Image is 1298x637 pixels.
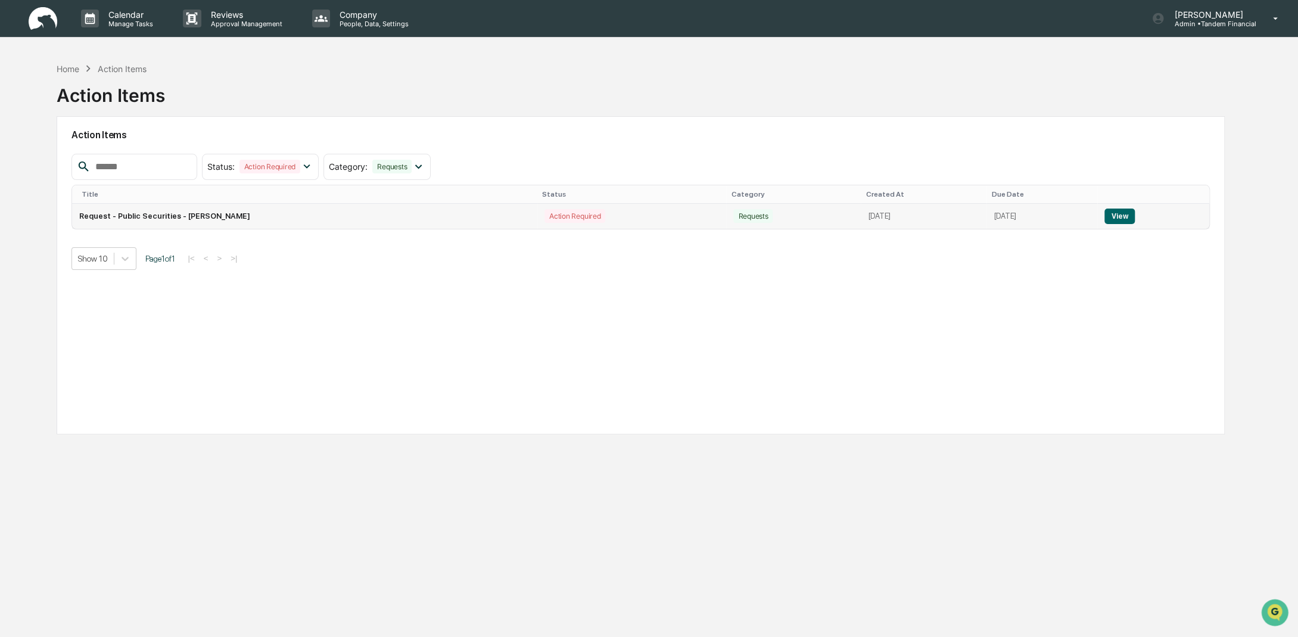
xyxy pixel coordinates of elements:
[98,150,148,162] span: Attestations
[41,103,151,113] div: We're available if you need us!
[1165,20,1256,28] p: Admin • Tandem Financial
[542,190,721,198] div: Status
[861,204,986,229] td: [DATE]
[84,201,144,211] a: Powered byPylon
[12,91,33,113] img: 1746055101610-c473b297-6a78-478c-a979-82029cc54cd1
[24,173,75,185] span: Data Lookup
[57,75,165,106] div: Action Items
[12,25,217,44] p: How can we help?
[1104,212,1135,220] a: View
[329,161,368,172] span: Category :
[1260,598,1292,630] iframe: Open customer support
[991,190,1092,198] div: Due Date
[86,151,96,161] div: 🗄️
[184,253,198,263] button: |<
[201,10,288,20] p: Reviews
[227,253,241,263] button: >|
[99,20,159,28] p: Manage Tasks
[213,253,225,263] button: >
[203,95,217,109] button: Start new chat
[99,10,159,20] p: Calendar
[29,7,57,30] img: logo
[98,64,147,74] div: Action Items
[7,145,82,167] a: 🖐️Preclearance
[57,64,79,74] div: Home
[1104,209,1135,224] button: View
[72,204,537,229] td: Request - Public Securities - [PERSON_NAME]
[71,129,1210,141] h2: Action Items
[733,209,773,223] div: Requests
[866,190,982,198] div: Created At
[330,10,415,20] p: Company
[731,190,856,198] div: Category
[12,174,21,184] div: 🔎
[82,145,152,167] a: 🗄️Attestations
[1165,10,1256,20] p: [PERSON_NAME]
[145,254,175,263] span: Page 1 of 1
[330,20,415,28] p: People, Data, Settings
[201,20,288,28] p: Approval Management
[200,253,212,263] button: <
[24,150,77,162] span: Preclearance
[239,160,300,173] div: Action Required
[372,160,412,173] div: Requests
[41,91,195,103] div: Start new chat
[82,190,533,198] div: Title
[7,168,80,189] a: 🔎Data Lookup
[12,151,21,161] div: 🖐️
[986,204,1097,229] td: [DATE]
[207,161,235,172] span: Status :
[544,209,605,223] div: Action Required
[119,202,144,211] span: Pylon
